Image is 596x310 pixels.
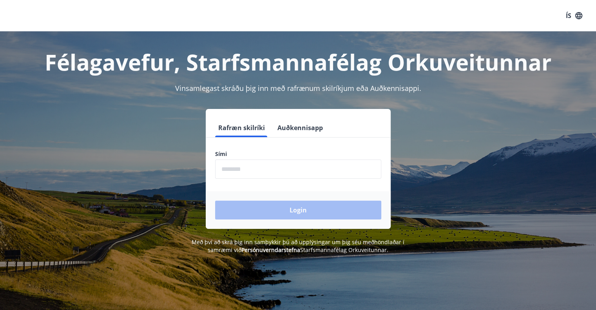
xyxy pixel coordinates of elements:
[192,238,404,254] span: Með því að skrá þig inn samþykkir þú að upplýsingar um þig séu meðhöndlaðar í samræmi við Starfsm...
[215,150,381,158] label: Sími
[562,9,587,23] button: ÍS
[215,118,268,137] button: Rafræn skilríki
[175,83,421,93] span: Vinsamlegast skráðu þig inn með rafrænum skilríkjum eða Auðkennisappi.
[25,47,571,77] h1: Félagavefur, Starfsmannafélag Orkuveitunnar
[241,246,300,254] a: Persónuverndarstefna
[274,118,326,137] button: Auðkennisapp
